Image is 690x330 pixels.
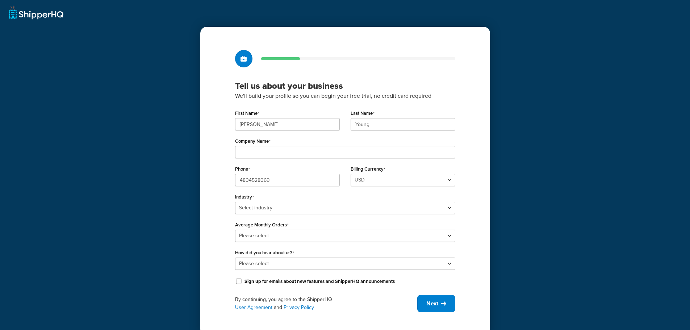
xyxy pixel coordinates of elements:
label: Phone [235,166,250,172]
label: Last Name [351,110,375,116]
a: User Agreement [235,304,272,311]
h3: Tell us about your business [235,80,455,91]
label: Billing Currency [351,166,385,172]
label: Company Name [235,138,271,144]
a: Privacy Policy [284,304,314,311]
div: By continuing, you agree to the ShipperHQ and [235,296,417,312]
label: How did you hear about us? [235,250,294,256]
span: Next [426,300,438,308]
label: Sign up for emails about new features and ShipperHQ announcements [244,278,395,285]
label: First Name [235,110,259,116]
label: Industry [235,194,254,200]
p: We'll build your profile so you can begin your free trial, no credit card required [235,91,455,101]
label: Average Monthly Orders [235,222,289,228]
button: Next [417,295,455,312]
